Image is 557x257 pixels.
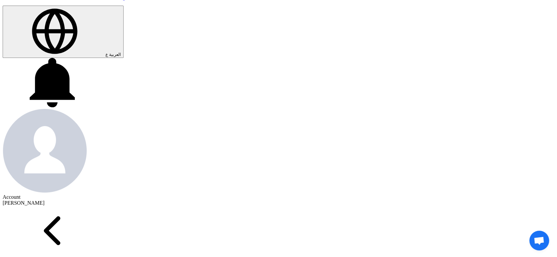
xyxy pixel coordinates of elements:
[105,52,108,57] span: ع
[3,194,554,200] div: Account
[529,231,549,250] a: Open chat
[3,200,554,206] div: [PERSON_NAME]
[3,6,124,58] button: العربية ع
[3,109,87,193] img: profile_test.png
[109,52,121,57] span: العربية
